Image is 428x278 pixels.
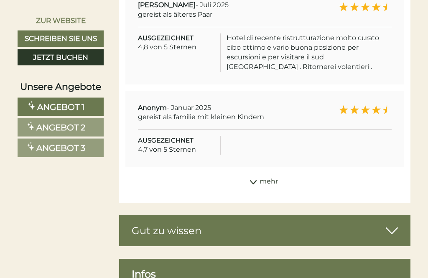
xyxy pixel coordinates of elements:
div: Gut zu wissen [119,216,411,247]
div: Ausgezeichnet [138,34,214,43]
div: [GEOGRAPHIC_DATA] [13,24,150,31]
div: Sie [99,51,254,58]
small: 12:23 [13,41,150,46]
div: Guten Tag, wie können wir Ihnen helfen? [6,23,154,48]
a: Jetzt buchen [18,49,104,66]
div: Hotel di recente ristrutturazione molto curato cibo ottimo e vario buona posizione per escursioni... [220,34,398,72]
button: Senden [230,219,267,235]
div: Hallo, vielen Dank für die Angebote. Wir sind am Come up interessiert. Können wir vor Ort die HP ... [95,50,260,123]
a: Zur Website [18,13,104,28]
span: Angebot 2 [36,122,85,133]
strong: [PERSON_NAME] [138,1,196,9]
div: - Januar 2025 [132,104,309,123]
div: gereist als älteres Paar [138,10,303,20]
span: Angebot 3 [36,143,85,153]
div: 4,8 von 5 Sternen [132,34,220,72]
span: Angebot 1 [37,102,84,112]
div: Unsere Angebote [18,80,104,93]
div: - Juli 2025 [132,1,309,20]
strong: Anonym [138,104,167,112]
div: mehr [119,174,411,190]
small: 12:27 [99,115,254,121]
div: gereist als familie mit kleinen Kindern [138,113,303,122]
div: [DATE] [117,6,150,20]
div: Ausgezeichnet [138,136,214,145]
div: 4,7 von 5 Sternen [132,136,220,155]
a: Schreiben Sie uns [18,31,104,47]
